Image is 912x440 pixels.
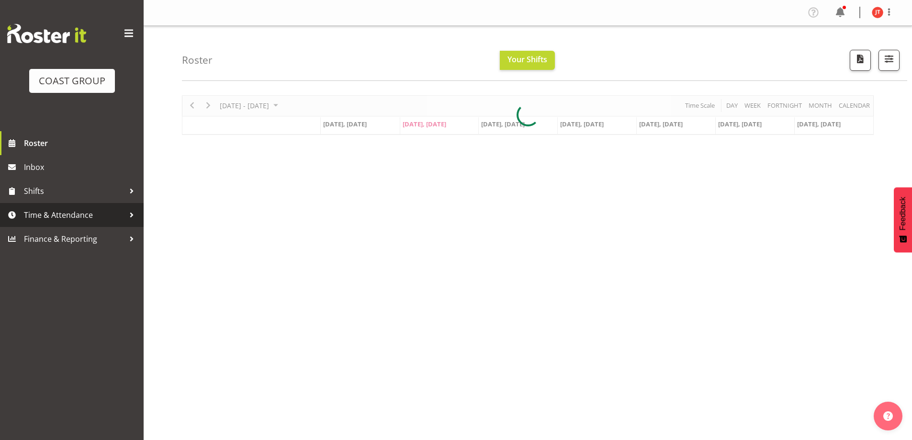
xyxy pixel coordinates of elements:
[899,197,907,230] span: Feedback
[39,74,105,88] div: COAST GROUP
[182,55,213,66] h4: Roster
[7,24,86,43] img: Rosterit website logo
[500,51,555,70] button: Your Shifts
[507,54,547,65] span: Your Shifts
[878,50,900,71] button: Filter Shifts
[24,160,139,174] span: Inbox
[850,50,871,71] button: Download a PDF of the roster according to the set date range.
[872,7,883,18] img: justin-te-moananui9951.jpg
[24,136,139,150] span: Roster
[24,208,124,222] span: Time & Attendance
[894,187,912,252] button: Feedback - Show survey
[24,232,124,246] span: Finance & Reporting
[24,184,124,198] span: Shifts
[883,411,893,421] img: help-xxl-2.png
